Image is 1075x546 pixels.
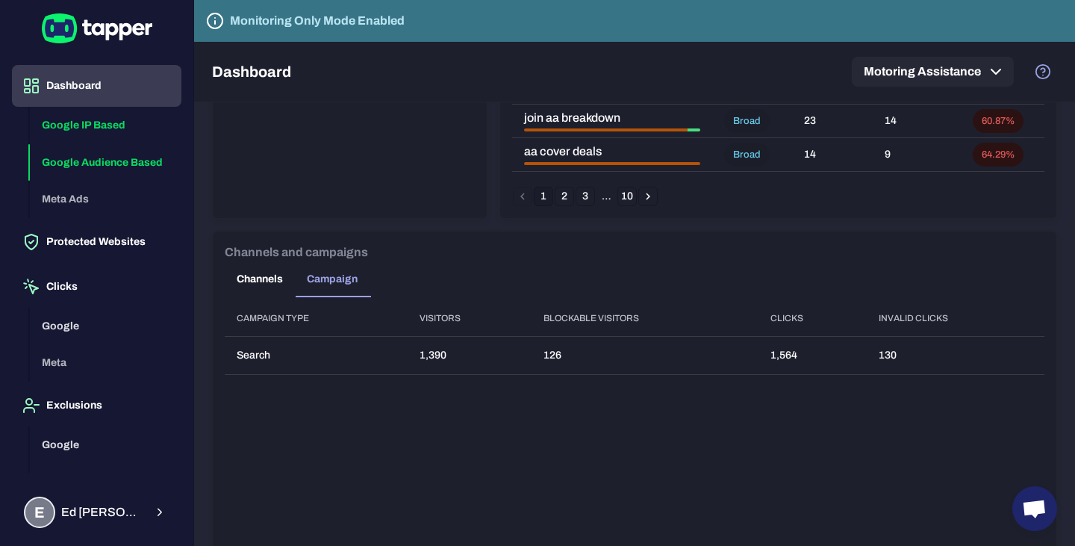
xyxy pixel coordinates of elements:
td: 23 [792,105,873,138]
button: Google [30,308,181,345]
div: Threat • 1 [688,128,700,131]
span: 60.87% [973,115,1023,128]
button: Google [30,426,181,464]
td: 130 [867,337,1044,375]
button: EEd [PERSON_NAME] [12,491,181,534]
h5: Dashboard [212,63,291,81]
a: Protected Websites [12,235,181,247]
div: E [24,497,55,528]
td: Search [225,337,408,375]
td: 14 [873,105,961,138]
h6: Channels and campaigns [225,243,368,261]
td: 126 [532,337,758,375]
div: Aborted Ad Click • 9 [524,162,700,165]
button: Campaign [295,261,370,297]
button: Dashboard [12,65,181,107]
td: 1,390 [408,337,532,375]
div: … [596,190,616,203]
th: Clicks [758,300,867,337]
a: Google [30,437,181,450]
a: Google Audience Based [30,155,181,167]
th: Campaign type [225,300,408,337]
td: 1,564 [758,337,867,375]
button: Clicks [12,266,181,308]
nav: pagination navigation [512,187,658,206]
span: 64.29% [973,149,1023,161]
th: Visitors [408,300,532,337]
svg: Tapper is not blocking any fraudulent activity for this domain [206,12,224,30]
th: Blockable visitors [532,300,758,337]
button: Google Audience Based [30,144,181,182]
a: Google IP Based [30,118,181,131]
a: Google [30,318,181,331]
button: Channels [225,261,295,297]
span: aa cover deals [524,144,700,159]
span: Broad [724,149,770,161]
a: Dashboard [12,78,181,91]
td: 9 [873,138,961,172]
a: Clicks [12,279,181,292]
span: join aa breakdown [524,111,700,125]
span: Ed [PERSON_NAME] [61,505,144,520]
h6: Monitoring Only Mode Enabled [230,12,405,30]
button: Motoring Assistance [852,57,1014,87]
button: Google IP Based [30,107,181,144]
span: Broad [724,115,770,128]
button: Exclusions [12,385,181,426]
div: Open chat [1012,486,1057,531]
button: Protected Websites [12,221,181,263]
div: Aborted Ad Click • 13 [524,128,688,131]
a: Exclusions [12,398,181,411]
td: 14 [792,138,873,172]
th: Invalid clicks [867,300,1044,337]
button: Go to next page [638,187,658,206]
button: Go to page 3 [576,187,595,206]
button: Go to page 10 [617,187,637,206]
button: page 1 [534,187,553,206]
button: Go to page 2 [555,187,574,206]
